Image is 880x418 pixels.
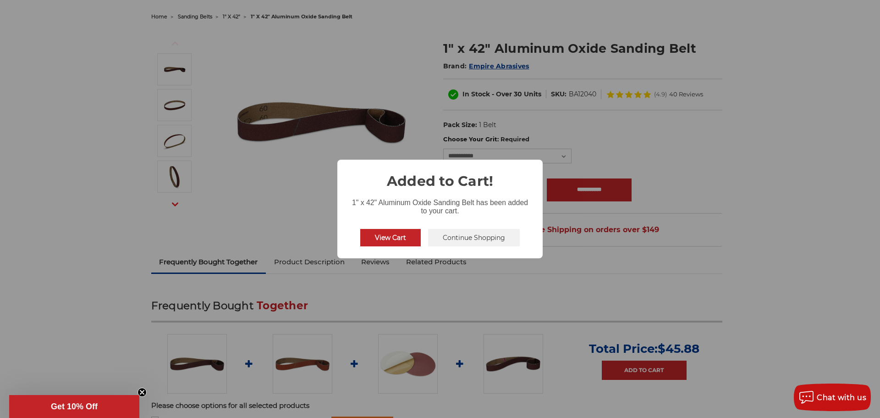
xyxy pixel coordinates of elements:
[817,393,866,402] span: Chat with us
[428,229,520,246] button: Continue Shopping
[360,229,421,246] button: View Cart
[337,191,543,217] div: 1" x 42" Aluminum Oxide Sanding Belt has been added to your cart.
[51,402,98,411] span: Get 10% Off
[794,384,871,411] button: Chat with us
[137,388,147,397] button: Close teaser
[337,160,543,191] h2: Added to Cart!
